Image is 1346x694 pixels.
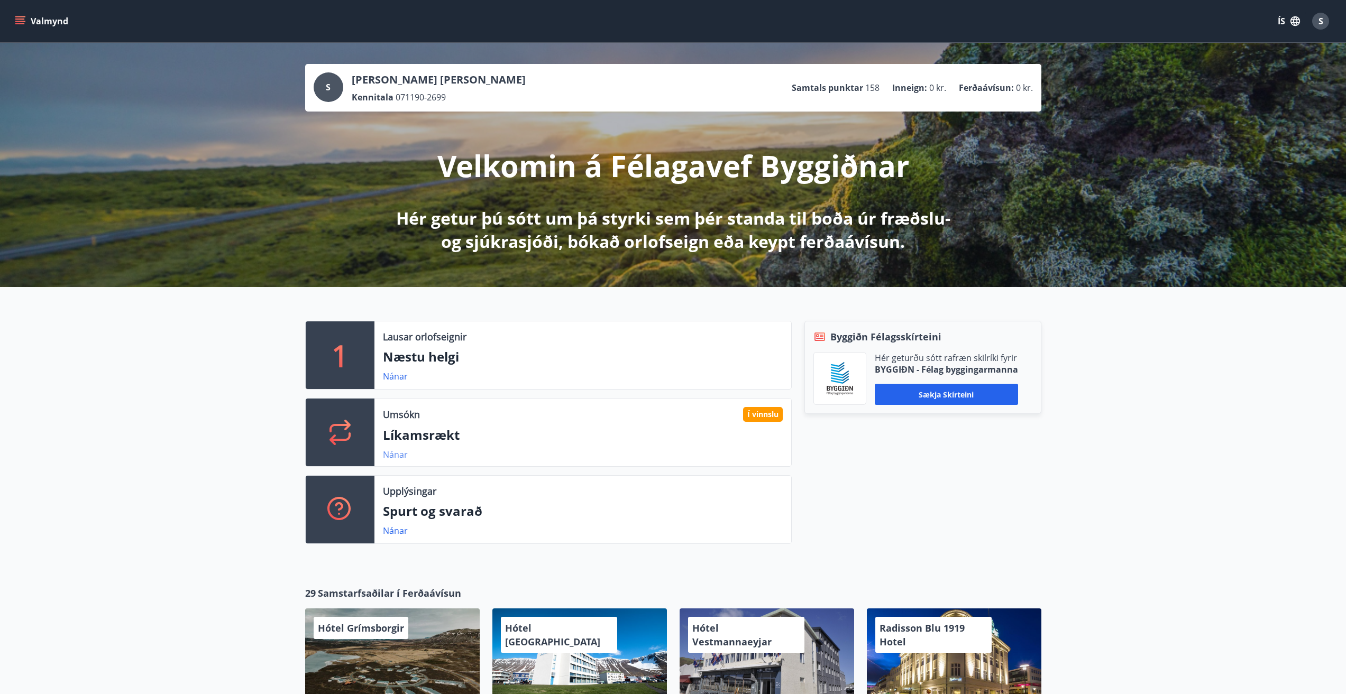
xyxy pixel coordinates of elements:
[875,364,1018,375] p: BYGGIÐN - Félag byggingarmanna
[383,371,408,382] a: Nánar
[383,484,436,498] p: Upplýsingar
[692,622,772,648] span: Hótel Vestmannaeyjar
[383,525,408,536] a: Nánar
[383,408,420,421] p: Umsókn
[822,360,858,396] img: BKlGVmlTW1Qrz68WFGMFQUcXHWdQd7yePWMkvn3i.png
[892,82,927,94] p: Inneign :
[352,91,393,103] p: Kennitala
[383,502,783,520] p: Spurt og svarað
[332,335,349,375] p: 1
[880,622,965,648] span: Radisson Blu 1919 Hotel
[875,384,1018,405] button: Sækja skírteini
[830,330,941,344] span: Byggiðn Félagsskírteini
[318,586,461,600] span: Samstarfsaðilar í Ferðaávísun
[437,145,909,186] p: Velkomin á Félagavef Byggiðnar
[383,426,783,444] p: Líkamsrækt
[396,91,446,103] span: 071190-2699
[383,449,408,460] a: Nánar
[875,352,1018,364] p: Hér geturðu sótt rafræn skilríki fyrir
[383,348,783,366] p: Næstu helgi
[394,207,953,253] p: Hér getur þú sótt um þá styrki sem þér standa til boða úr fræðslu- og sjúkrasjóði, bókað orlofsei...
[1016,82,1033,94] span: 0 kr.
[13,12,72,31] button: menu
[326,81,331,93] span: S
[865,82,880,94] span: 158
[1318,15,1323,27] span: S
[383,330,466,344] p: Lausar orlofseignir
[1308,8,1333,34] button: S
[305,586,316,600] span: 29
[929,82,946,94] span: 0 kr.
[505,622,600,648] span: Hótel [GEOGRAPHIC_DATA]
[352,72,526,87] p: [PERSON_NAME] [PERSON_NAME]
[1272,12,1306,31] button: ÍS
[318,622,404,634] span: Hótel Grímsborgir
[792,82,863,94] p: Samtals punktar
[959,82,1014,94] p: Ferðaávísun :
[743,407,783,422] div: Í vinnslu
